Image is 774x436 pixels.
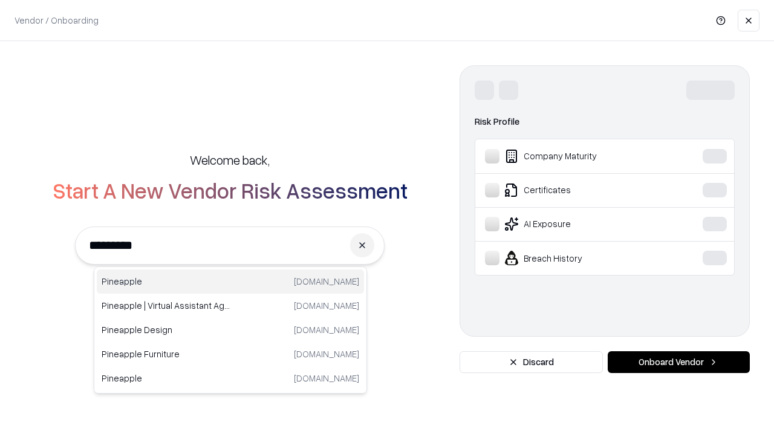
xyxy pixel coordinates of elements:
[294,372,359,385] p: [DOMAIN_NAME]
[94,266,367,394] div: Suggestions
[485,183,666,197] div: Certificates
[608,351,750,373] button: Onboard Vendor
[102,275,230,288] p: Pineapple
[294,299,359,312] p: [DOMAIN_NAME]
[485,251,666,265] div: Breach History
[485,149,666,163] div: Company Maturity
[15,14,99,27] p: Vendor / Onboarding
[475,114,735,129] div: Risk Profile
[53,178,408,202] h2: Start A New Vendor Risk Assessment
[190,151,270,168] h5: Welcome back,
[294,348,359,360] p: [DOMAIN_NAME]
[294,323,359,336] p: [DOMAIN_NAME]
[102,323,230,336] p: Pineapple Design
[102,372,230,385] p: Pineapple
[485,217,666,231] div: AI Exposure
[102,299,230,312] p: Pineapple | Virtual Assistant Agency
[294,275,359,288] p: [DOMAIN_NAME]
[460,351,603,373] button: Discard
[102,348,230,360] p: Pineapple Furniture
